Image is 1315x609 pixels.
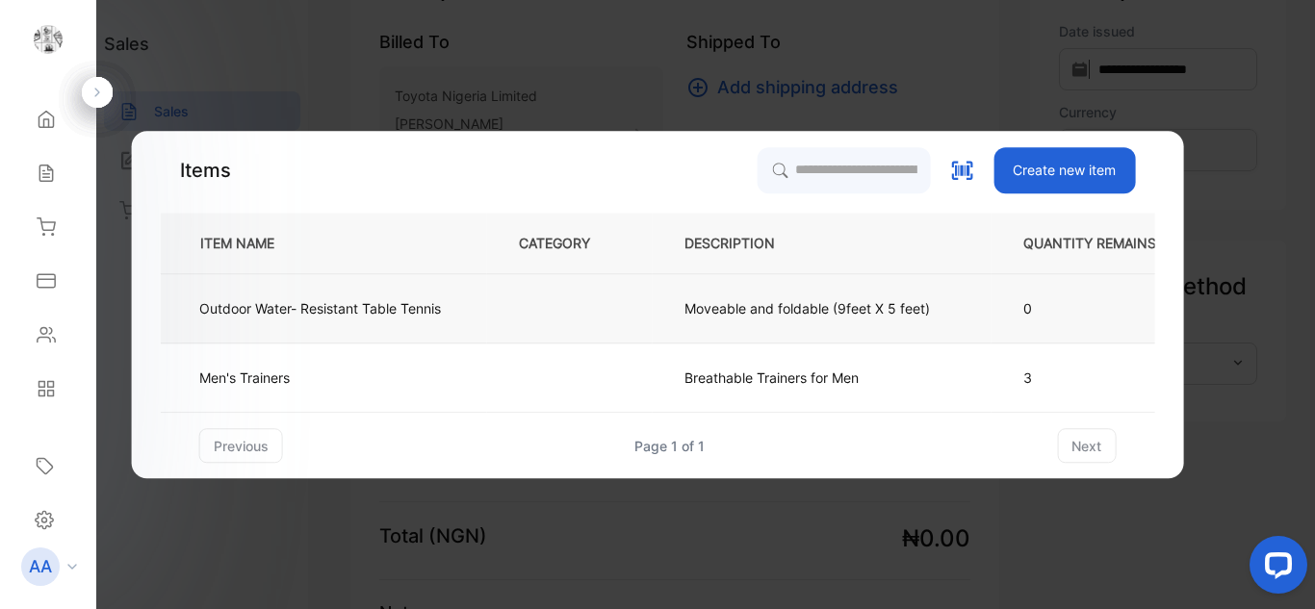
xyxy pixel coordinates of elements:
p: Moveable and foldable (9feet X 5 feet) [684,298,930,318]
img: logo [34,25,63,54]
p: Items [180,156,231,185]
button: Create new item [993,147,1135,193]
p: QUANTITY REMAINS [1023,233,1187,253]
button: previous [199,428,283,463]
iframe: LiveChat chat widget [1234,528,1315,609]
p: AA [29,554,52,579]
p: Breathable Trainers for Men [684,368,859,388]
p: 0 [1023,298,1187,318]
p: CATEGORY [519,233,621,253]
button: next [1057,428,1116,463]
p: Outdoor Water- Resistant Table Tennis [199,298,441,318]
p: DESCRIPTION [684,233,806,253]
p: Men's Trainers [199,368,300,388]
div: Page 1 of 1 [634,436,705,456]
p: ITEM NAME [193,233,305,253]
p: 3 [1023,368,1187,388]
